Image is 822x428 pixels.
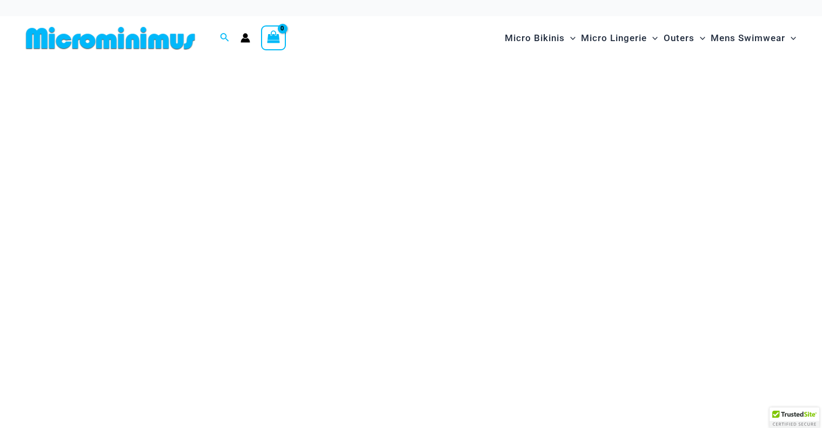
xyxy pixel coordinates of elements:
[664,24,694,52] span: Outers
[711,24,785,52] span: Mens Swimwear
[22,26,199,50] img: MM SHOP LOGO FLAT
[647,24,658,52] span: Menu Toggle
[694,24,705,52] span: Menu Toggle
[240,33,250,43] a: Account icon link
[578,22,660,55] a: Micro LingerieMenu ToggleMenu Toggle
[785,24,796,52] span: Menu Toggle
[581,24,647,52] span: Micro Lingerie
[708,22,799,55] a: Mens SwimwearMenu ToggleMenu Toggle
[565,24,576,52] span: Menu Toggle
[502,22,578,55] a: Micro BikinisMenu ToggleMenu Toggle
[500,20,800,56] nav: Site Navigation
[261,25,286,50] a: View Shopping Cart, empty
[770,407,819,428] div: TrustedSite Certified
[661,22,708,55] a: OutersMenu ToggleMenu Toggle
[220,31,230,45] a: Search icon link
[505,24,565,52] span: Micro Bikinis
